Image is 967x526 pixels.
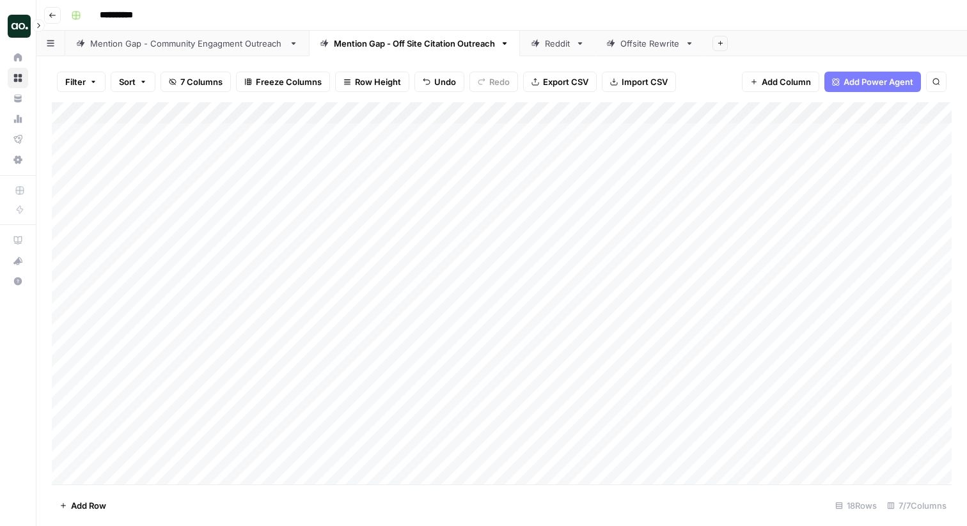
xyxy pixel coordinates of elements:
span: Undo [434,75,456,88]
button: Workspace: Dillon Test [8,10,28,42]
a: Mention Gap - Community Engagment Outreach [65,31,309,56]
button: Add Power Agent [824,72,921,92]
button: 7 Columns [161,72,231,92]
button: Help + Support [8,271,28,291]
button: What's new? [8,251,28,271]
span: Add Column [762,75,811,88]
span: Add Power Agent [844,75,913,88]
div: What's new? [8,251,28,270]
a: Flightpath [8,129,28,150]
span: Sort [119,75,136,88]
span: Export CSV [543,75,588,88]
a: AirOps Academy [8,230,28,251]
div: Mention Gap - Off Site Citation Outreach [334,37,495,50]
div: Mention Gap - Community Engagment Outreach [90,37,284,50]
span: Add Row [71,499,106,512]
button: Redo [469,72,518,92]
button: Sort [111,72,155,92]
a: Offsite Rewrite [595,31,705,56]
div: Reddit [545,37,570,50]
button: Filter [57,72,106,92]
a: Usage [8,109,28,129]
button: Export CSV [523,72,597,92]
a: Mention Gap - Off Site Citation Outreach [309,31,520,56]
span: 7 Columns [180,75,223,88]
button: Undo [414,72,464,92]
span: Redo [489,75,510,88]
a: Settings [8,150,28,170]
a: Reddit [520,31,595,56]
button: Add Row [52,495,114,516]
button: Import CSV [602,72,676,92]
button: Row Height [335,72,409,92]
a: Home [8,47,28,68]
a: Browse [8,68,28,88]
span: Filter [65,75,86,88]
span: Freeze Columns [256,75,322,88]
div: Offsite Rewrite [620,37,680,50]
div: 18 Rows [830,495,882,516]
a: Your Data [8,88,28,109]
img: Dillon Test Logo [8,15,31,38]
div: 7/7 Columns [882,495,952,516]
button: Freeze Columns [236,72,330,92]
span: Import CSV [622,75,668,88]
button: Add Column [742,72,819,92]
span: Row Height [355,75,401,88]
